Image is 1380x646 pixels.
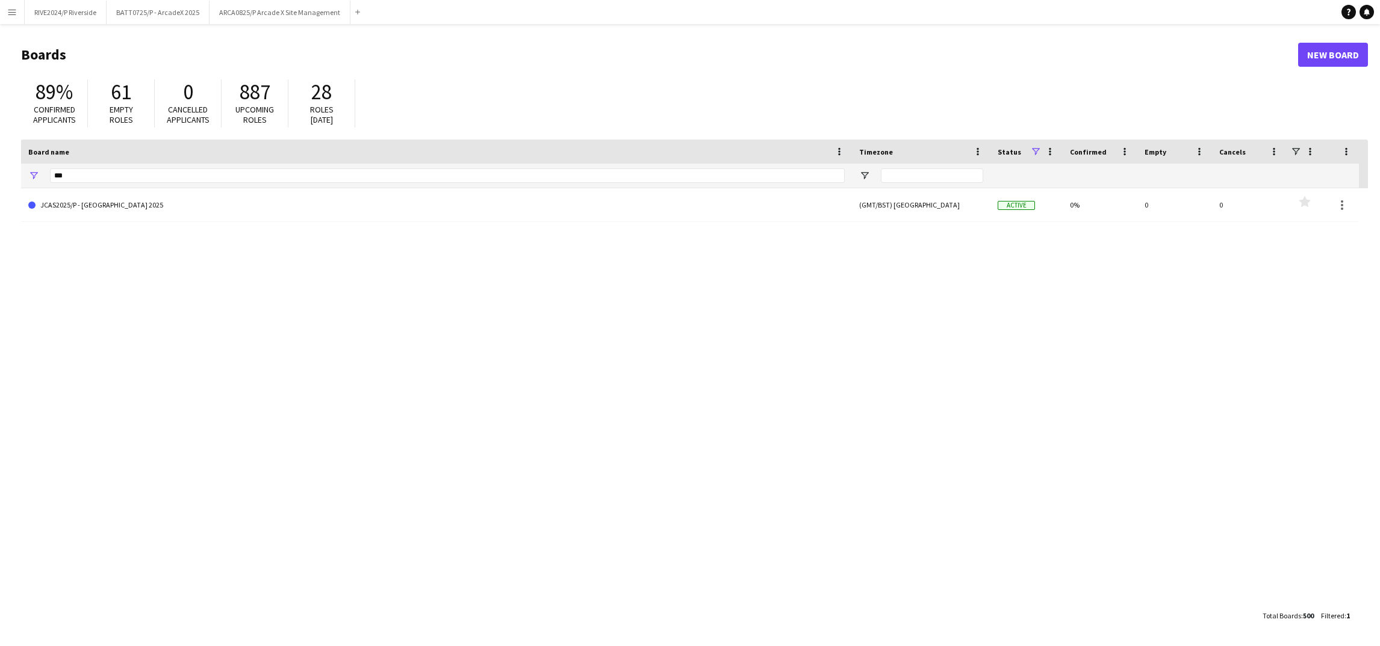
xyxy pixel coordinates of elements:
[859,147,893,156] span: Timezone
[1070,147,1107,156] span: Confirmed
[852,188,990,221] div: (GMT/BST) [GEOGRAPHIC_DATA]
[998,147,1021,156] span: Status
[1346,611,1350,620] span: 1
[1145,147,1166,156] span: Empty
[998,201,1035,210] span: Active
[1219,147,1246,156] span: Cancels
[36,79,73,105] span: 89%
[1263,604,1314,627] div: :
[1303,611,1314,620] span: 500
[311,79,332,105] span: 28
[28,147,69,156] span: Board name
[28,170,39,181] button: Open Filter Menu
[1263,611,1301,620] span: Total Boards
[1137,188,1212,221] div: 0
[859,170,870,181] button: Open Filter Menu
[1321,611,1344,620] span: Filtered
[33,104,76,125] span: Confirmed applicants
[1321,604,1350,627] div: :
[240,79,270,105] span: 887
[210,1,350,24] button: ARCA0825/P Arcade X Site Management
[167,104,210,125] span: Cancelled applicants
[310,104,334,125] span: Roles [DATE]
[28,188,845,222] a: JCAS2025/P - [GEOGRAPHIC_DATA] 2025
[50,168,845,183] input: Board name Filter Input
[183,79,193,105] span: 0
[1063,188,1137,221] div: 0%
[1212,188,1287,221] div: 0
[110,104,133,125] span: Empty roles
[111,79,131,105] span: 61
[1298,43,1368,67] a: New Board
[235,104,274,125] span: Upcoming roles
[25,1,107,24] button: RIVE2024/P Riverside
[881,168,983,183] input: Timezone Filter Input
[21,46,1298,64] h1: Boards
[107,1,210,24] button: BATT0725/P - ArcadeX 2025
